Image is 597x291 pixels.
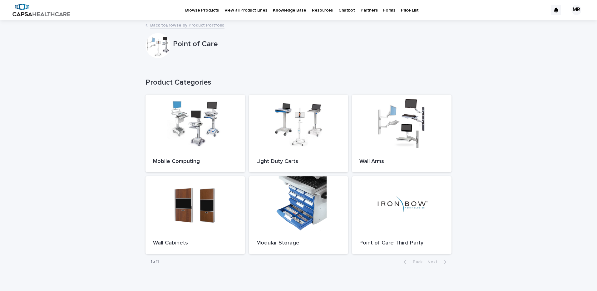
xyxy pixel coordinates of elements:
[12,4,70,16] img: B5p4sRfuTuC72oLToeu7
[359,158,444,165] p: Wall Arms
[352,95,451,173] a: Wall Arms
[352,176,451,254] a: Point of Care Third Party
[256,240,341,247] p: Modular Storage
[146,176,245,254] a: Wall Cabinets
[173,40,449,49] p: Point of Care
[153,240,238,247] p: Wall Cabinets
[256,158,341,165] p: Light Duty Carts
[146,78,451,87] h1: Product Categories
[146,254,164,269] p: 1 of 1
[150,21,224,28] a: Back toBrowse by Product Portfolio
[359,240,444,247] p: Point of Care Third Party
[409,260,422,264] span: Back
[571,5,581,15] div: MR
[249,95,348,173] a: Light Duty Carts
[249,176,348,254] a: Modular Storage
[425,259,451,265] button: Next
[427,260,441,264] span: Next
[146,95,245,173] a: Mobile Computing
[399,259,425,265] button: Back
[153,158,238,165] p: Mobile Computing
